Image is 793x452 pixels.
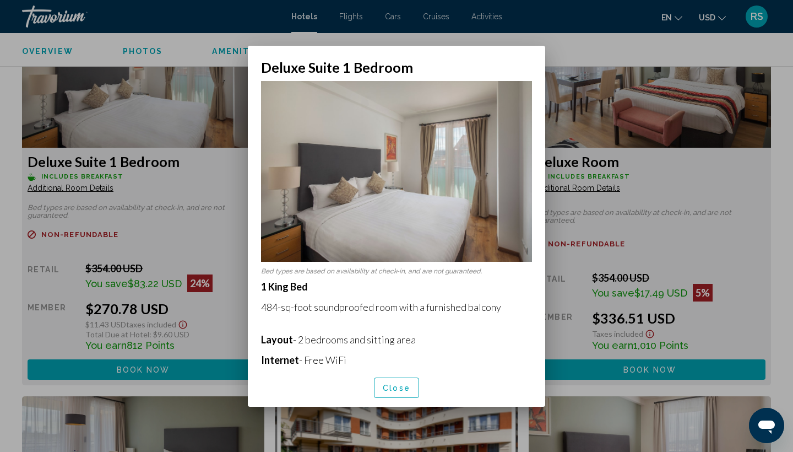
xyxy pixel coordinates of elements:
p: - 2 bedrooms and sitting area [261,333,532,346]
h2: Deluxe Suite 1 Bedroom [261,59,532,76]
b: Internet [261,354,299,366]
p: Bed types are based on availability at check-in, and are not guaranteed. [261,267,532,275]
span: Close [383,384,410,392]
img: 054258b9-c1aa-49f4-9602-97af29391bb6.jpeg [261,81,532,262]
b: Layout [261,333,293,346]
button: Close [374,378,419,398]
p: 484-sq-foot soundproofed room with a furnished balcony [261,301,532,313]
iframe: Кнопка запуска окна обмена сообщениями [749,408,784,443]
p: - Free WiFi [261,354,532,366]
strong: 1 King Bed [261,281,308,293]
